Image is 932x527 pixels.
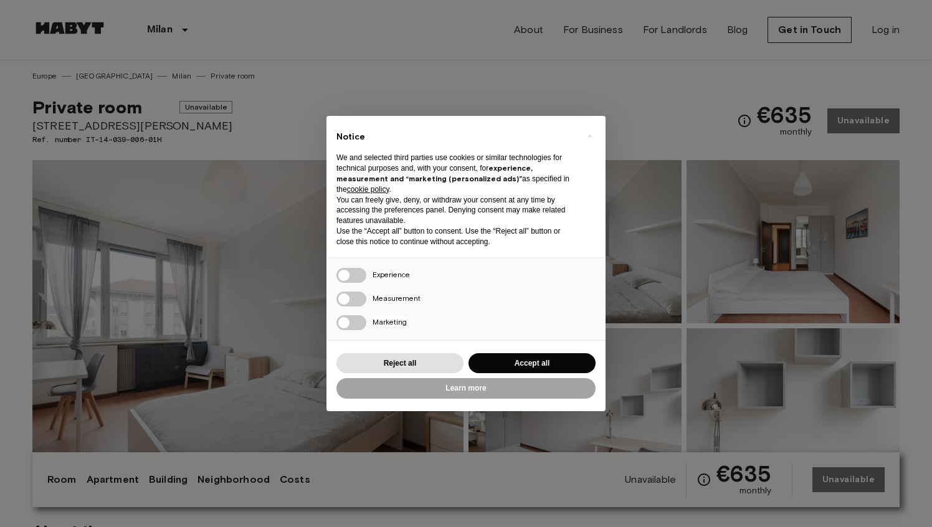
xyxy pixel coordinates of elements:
[336,226,576,247] p: Use the “Accept all” button to consent. Use the “Reject all” button or close this notice to conti...
[373,270,410,279] span: Experience
[336,131,576,143] h2: Notice
[579,126,599,146] button: Close this notice
[336,163,533,183] strong: experience, measurement and “marketing (personalized ads)”
[468,353,596,374] button: Accept all
[336,378,596,399] button: Learn more
[336,195,576,226] p: You can freely give, deny, or withdraw your consent at any time by accessing the preferences pane...
[336,153,576,194] p: We and selected third parties use cookies or similar technologies for technical purposes and, wit...
[373,293,421,303] span: Measurement
[587,128,592,143] span: ×
[347,185,389,194] a: cookie policy
[336,353,464,374] button: Reject all
[373,317,407,326] span: Marketing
